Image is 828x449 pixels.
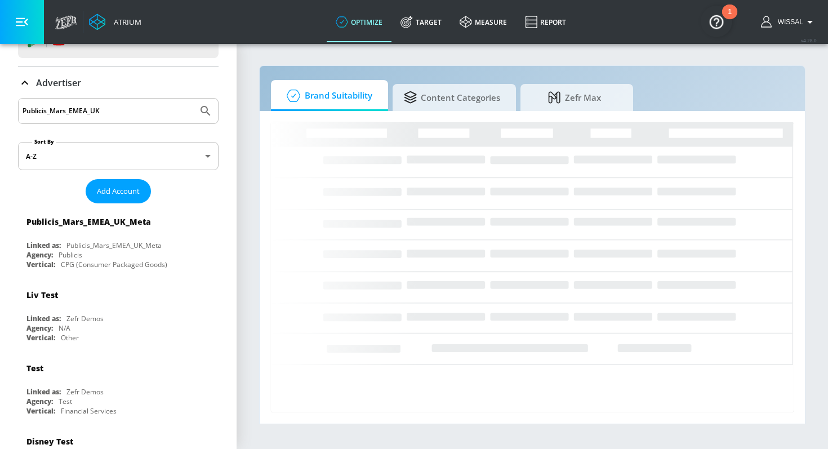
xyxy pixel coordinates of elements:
[26,436,73,447] div: Disney Test
[26,260,55,269] div: Vertical:
[61,260,167,269] div: CPG (Consumer Packaged Goods)
[18,208,219,272] div: Publicis_Mars_EMEA_UK_MetaLinked as:Publicis_Mars_EMEA_UK_MetaAgency:PublicisVertical:CPG (Consum...
[26,216,151,227] div: Publicis_Mars_EMEA_UK_Meta
[26,397,53,406] div: Agency:
[18,281,219,345] div: Liv TestLinked as:Zefr DemosAgency:N/AVertical:Other
[26,323,53,333] div: Agency:
[61,406,117,416] div: Financial Services
[532,84,617,111] span: Zefr Max
[26,290,58,300] div: Liv Test
[516,2,575,42] a: Report
[391,2,451,42] a: Target
[109,17,141,27] div: Atrium
[66,387,104,397] div: Zefr Demos
[282,82,372,109] span: Brand Suitability
[18,354,219,419] div: TestLinked as:Zefr DemosAgency:TestVertical:Financial Services
[701,6,732,37] button: Open Resource Center, 1 new notification
[26,314,61,323] div: Linked as:
[26,363,43,374] div: Test
[97,185,140,198] span: Add Account
[761,15,817,29] button: Wissal
[86,179,151,203] button: Add Account
[59,323,70,333] div: N/A
[18,142,219,170] div: A-Z
[728,12,732,26] div: 1
[801,37,817,43] span: v 4.28.0
[26,250,53,260] div: Agency:
[327,2,391,42] a: optimize
[404,84,500,111] span: Content Categories
[26,241,61,250] div: Linked as:
[66,241,162,250] div: Publicis_Mars_EMEA_UK_Meta
[89,14,141,30] a: Atrium
[26,333,55,343] div: Vertical:
[32,138,56,145] label: Sort By
[66,314,104,323] div: Zefr Demos
[23,104,193,118] input: Search by name
[451,2,516,42] a: measure
[193,99,218,123] button: Submit Search
[18,67,219,99] div: Advertiser
[26,387,61,397] div: Linked as:
[773,18,803,26] span: login as: wissal.elhaddaoui@zefr.com
[36,77,81,89] p: Advertiser
[61,333,79,343] div: Other
[26,406,55,416] div: Vertical:
[59,250,82,260] div: Publicis
[59,397,72,406] div: Test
